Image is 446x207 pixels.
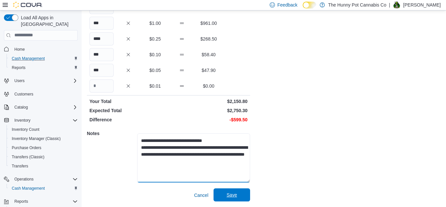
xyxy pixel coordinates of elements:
div: Alexyss Dodd [393,1,401,9]
input: Quantity [89,64,114,77]
span: Save [227,192,237,198]
span: Reports [12,65,25,70]
p: $47.90 [197,67,221,74]
button: Inventory [1,116,80,125]
p: Difference [89,116,167,123]
p: $0.05 [143,67,167,74]
a: Cash Management [9,55,47,62]
input: Quantity [89,48,114,61]
p: $268.50 [197,36,221,42]
input: Quantity [89,17,114,30]
button: Users [1,76,80,85]
a: Customers [12,90,36,98]
a: Transfers (Classic) [9,153,47,161]
a: Home [12,45,27,53]
a: Purchase Orders [9,144,44,152]
span: Purchase Orders [9,144,78,152]
span: Cash Management [12,186,45,191]
p: Your Total [89,98,167,105]
button: Operations [12,175,36,183]
input: Quantity [89,32,114,45]
button: Customers [1,89,80,99]
span: Transfers [12,164,28,169]
span: Users [12,77,78,85]
span: Inventory Count [12,127,40,132]
span: Inventory Manager (Classic) [12,136,61,141]
span: Reports [9,64,78,72]
p: $1.00 [143,20,167,26]
p: $0.10 [143,51,167,58]
span: Transfers (Classic) [12,154,44,160]
button: Catalog [12,103,30,111]
p: $2,750.30 [170,107,247,114]
span: Customers [12,90,78,98]
p: $961.00 [197,20,221,26]
p: $58.40 [197,51,221,58]
button: Reports [1,197,80,206]
button: Catalog [1,103,80,112]
button: Inventory Manager (Classic) [7,134,80,143]
input: Dark Mode [303,2,316,9]
button: Purchase Orders [7,143,80,152]
button: Home [1,44,80,54]
span: Users [14,78,24,83]
span: Cancel [194,192,208,198]
span: Customers [14,92,33,97]
p: [PERSON_NAME] [403,1,441,9]
p: Expected Total [89,107,167,114]
p: $0.00 [197,83,221,89]
a: Cash Management [9,184,47,192]
span: Operations [14,177,34,182]
button: Cash Management [7,54,80,63]
span: Transfers [9,162,78,170]
span: Home [14,47,25,52]
p: The Hunny Pot Cannabis Co [328,1,386,9]
button: Cancel [191,189,211,202]
a: Reports [9,64,28,72]
span: Inventory [12,116,78,124]
p: $0.01 [143,83,167,89]
img: Cova [13,2,42,8]
button: Users [12,77,27,85]
span: Inventory [14,118,30,123]
button: Cash Management [7,184,80,193]
p: $2,150.80 [170,98,247,105]
span: Reports [12,198,78,205]
span: Feedback [278,2,297,8]
span: Purchase Orders [12,145,41,150]
span: Cash Management [9,184,78,192]
span: Inventory Count [9,126,78,133]
button: Transfers [7,162,80,171]
p: $0.25 [143,36,167,42]
span: Operations [12,175,78,183]
span: Transfers (Classic) [9,153,78,161]
a: Inventory Count [9,126,42,133]
span: Reports [14,199,28,204]
button: Inventory [12,116,33,124]
button: Reports [7,63,80,72]
span: Catalog [14,105,28,110]
button: Reports [12,198,31,205]
a: Transfers [9,162,31,170]
span: Catalog [12,103,78,111]
p: | [389,1,390,9]
button: Save [214,188,250,201]
span: Inventory Manager (Classic) [9,135,78,143]
a: Inventory Manager (Classic) [9,135,63,143]
span: Home [12,45,78,53]
h5: Notes [87,127,136,140]
button: Transfers (Classic) [7,152,80,162]
span: Load All Apps in [GEOGRAPHIC_DATA] [18,14,78,27]
input: Quantity [89,79,114,93]
button: Operations [1,175,80,184]
p: -$599.50 [170,116,247,123]
span: Cash Management [12,56,45,61]
span: Cash Management [9,55,78,62]
button: Inventory Count [7,125,80,134]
